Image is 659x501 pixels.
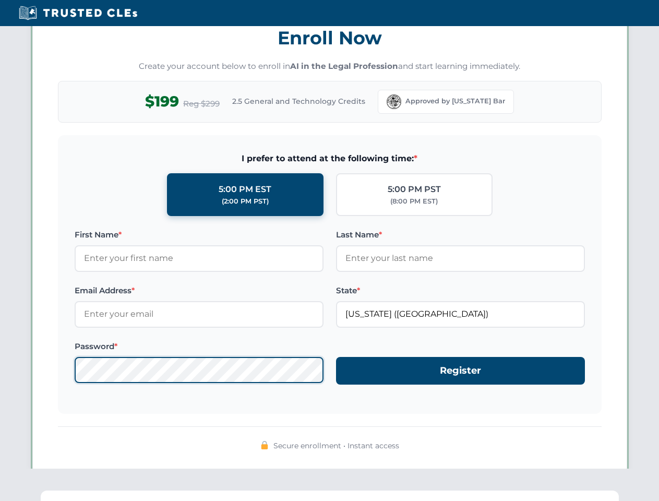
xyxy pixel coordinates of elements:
[222,196,269,207] div: (2:00 PM PST)
[260,441,269,449] img: 🔒
[75,301,323,327] input: Enter your email
[336,245,585,271] input: Enter your last name
[290,61,398,71] strong: AI in the Legal Profession
[183,98,220,110] span: Reg $299
[75,340,323,353] label: Password
[145,90,179,113] span: $199
[75,284,323,297] label: Email Address
[336,229,585,241] label: Last Name
[58,21,602,54] h3: Enroll Now
[336,357,585,385] button: Register
[387,94,401,109] img: Florida Bar
[232,96,365,107] span: 2.5 General and Technology Credits
[336,284,585,297] label: State
[58,61,602,73] p: Create your account below to enroll in and start learning immediately.
[390,196,438,207] div: (8:00 PM EST)
[75,152,585,165] span: I prefer to attend at the following time:
[75,229,323,241] label: First Name
[75,245,323,271] input: Enter your first name
[273,440,399,451] span: Secure enrollment • Instant access
[336,301,585,327] input: Florida (FL)
[16,5,140,21] img: Trusted CLEs
[405,96,505,106] span: Approved by [US_STATE] Bar
[388,183,441,196] div: 5:00 PM PST
[219,183,271,196] div: 5:00 PM EST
